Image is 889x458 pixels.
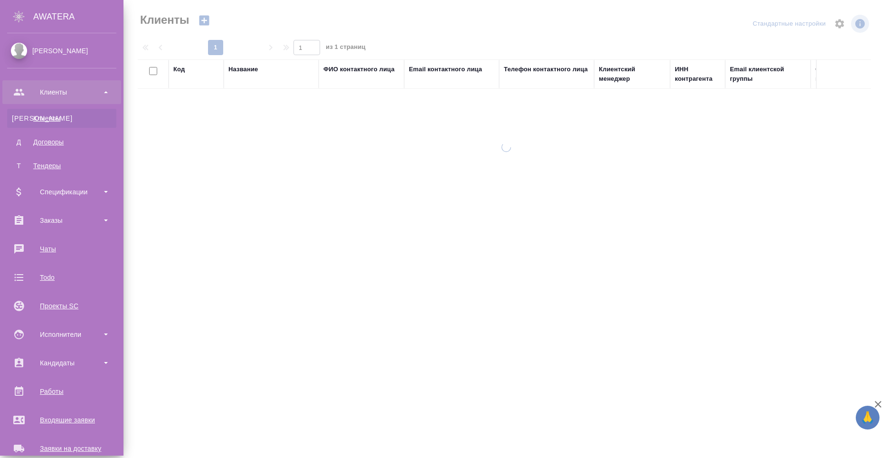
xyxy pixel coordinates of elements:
a: Работы [2,380,121,403]
div: Проекты SC [7,299,116,313]
a: ТТендеры [7,156,116,175]
a: Чаты [2,237,121,261]
div: Договоры [12,137,112,147]
div: Todo [7,270,116,285]
div: Заявки на доставку [7,441,116,456]
div: Ответственная команда [815,65,882,84]
span: 🙏 [860,408,876,428]
div: Email клиентской группы [730,65,806,84]
div: Исполнители [7,327,116,342]
button: 🙏 [856,406,880,429]
div: AWATERA [33,7,123,26]
div: Код [173,65,185,74]
div: Клиентский менеджер [599,65,665,84]
div: Кандидаты [7,356,116,370]
div: Телефон контактного лица [504,65,588,74]
a: ДДоговоры [7,133,116,152]
div: Тендеры [12,161,112,171]
a: [PERSON_NAME]Клиенты [7,109,116,128]
div: Спецификации [7,185,116,199]
a: Входящие заявки [2,408,121,432]
div: Клиенты [7,85,116,99]
div: Работы [7,384,116,399]
div: Название [228,65,258,74]
div: ФИО контактного лица [323,65,395,74]
div: Чаты [7,242,116,256]
div: Email контактного лица [409,65,482,74]
div: Заказы [7,213,116,228]
div: ИНН контрагента [675,65,720,84]
div: Входящие заявки [7,413,116,427]
div: Клиенты [12,114,112,123]
div: [PERSON_NAME] [7,46,116,56]
a: Проекты SC [2,294,121,318]
a: Todo [2,266,121,289]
